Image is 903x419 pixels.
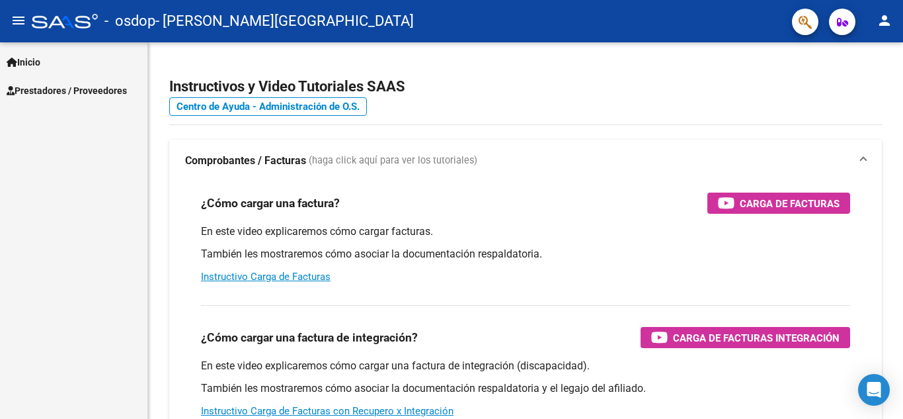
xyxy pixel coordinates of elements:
[104,7,155,36] span: - osdop
[201,271,331,283] a: Instructivo Carga de Facturas
[169,97,367,116] a: Centro de Ayuda - Administración de O.S.
[201,194,340,212] h3: ¿Cómo cargar una factura?
[641,327,850,348] button: Carga de Facturas Integración
[309,154,477,168] span: (haga click aquí para ver los tutoriales)
[201,247,850,261] p: También les mostraremos cómo asociar la documentación respaldatoria.
[169,140,882,182] mat-expansion-panel-header: Comprobantes / Facturas (haga click aquí para ver los tutoriales)
[877,13,892,28] mat-icon: person
[707,193,850,214] button: Carga de Facturas
[201,359,850,373] p: En este video explicaremos cómo cargar una factura de integración (discapacidad).
[155,7,414,36] span: - [PERSON_NAME][GEOGRAPHIC_DATA]
[673,330,840,346] span: Carga de Facturas Integración
[201,405,453,417] a: Instructivo Carga de Facturas con Recupero x Integración
[185,154,306,168] strong: Comprobantes / Facturas
[201,224,850,239] p: En este video explicaremos cómo cargar facturas.
[11,13,26,28] mat-icon: menu
[858,374,890,406] div: Open Intercom Messenger
[201,381,850,396] p: También les mostraremos cómo asociar la documentación respaldatoria y el legajo del afiliado.
[201,328,418,347] h3: ¿Cómo cargar una factura de integración?
[169,74,882,99] h2: Instructivos y Video Tutoriales SAAS
[7,55,40,70] span: Inicio
[7,83,127,98] span: Prestadores / Proveedores
[740,195,840,212] span: Carga de Facturas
